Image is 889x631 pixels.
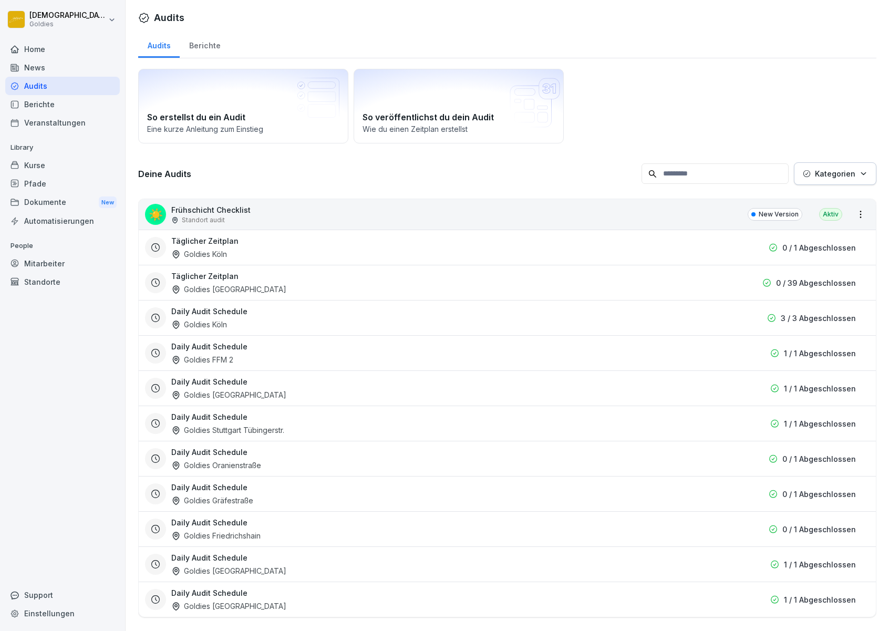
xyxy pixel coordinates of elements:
p: Library [5,139,120,156]
a: Audits [5,77,120,95]
a: Berichte [180,31,230,58]
a: DokumenteNew [5,193,120,212]
h3: Täglicher Zeitplan [171,235,239,246]
h3: Daily Audit Schedule [171,376,247,387]
div: Goldies Köln [171,249,227,260]
p: 1 / 1 Abgeschlossen [784,418,856,429]
div: Goldies Friedrichshain [171,530,261,541]
p: Standort audit [182,215,225,225]
a: News [5,58,120,77]
p: Goldies [29,20,106,28]
h2: So erstellst du ein Audit [147,111,339,123]
a: So veröffentlichst du dein AuditWie du einen Zeitplan erstellst [354,69,564,143]
a: Kurse [5,156,120,174]
h3: Daily Audit Schedule [171,411,247,422]
p: 0 / 1 Abgeschlossen [782,524,856,535]
div: Goldies Köln [171,319,227,330]
p: 3 / 3 Abgeschlossen [781,313,856,324]
button: Kategorien [794,162,876,185]
h3: Daily Audit Schedule [171,552,247,563]
p: People [5,237,120,254]
p: 1 / 1 Abgeschlossen [784,559,856,570]
h2: So veröffentlichst du dein Audit [363,111,555,123]
p: 1 / 1 Abgeschlossen [784,348,856,359]
h3: Daily Audit Schedule [171,447,247,458]
div: Goldies [GEOGRAPHIC_DATA] [171,389,286,400]
p: 1 / 1 Abgeschlossen [784,594,856,605]
div: Goldies Stuttgart Tübingerstr. [171,425,284,436]
h3: Daily Audit Schedule [171,482,247,493]
p: New Version [759,210,799,219]
a: Automatisierungen [5,212,120,230]
h3: Daily Audit Schedule [171,587,247,598]
p: Frühschicht Checklist [171,204,251,215]
h3: Deine Audits [138,168,636,180]
p: 0 / 1 Abgeschlossen [782,242,856,253]
p: 0 / 39 Abgeschlossen [776,277,856,288]
a: Berichte [5,95,120,113]
p: Kategorien [815,168,855,179]
a: Mitarbeiter [5,254,120,273]
p: Eine kurze Anleitung zum Einstieg [147,123,339,135]
p: 0 / 1 Abgeschlossen [782,453,856,464]
p: 1 / 1 Abgeschlossen [784,383,856,394]
div: Goldies Gräfestraße [171,495,253,506]
div: Goldies [GEOGRAPHIC_DATA] [171,284,286,295]
div: New [99,196,117,209]
p: Wie du einen Zeitplan erstellst [363,123,555,135]
h3: Täglicher Zeitplan [171,271,239,282]
a: Einstellungen [5,604,120,623]
a: Veranstaltungen [5,113,120,132]
p: [DEMOGRAPHIC_DATA] Tahir [29,11,106,20]
a: Audits [138,31,180,58]
h3: Daily Audit Schedule [171,517,247,528]
a: Pfade [5,174,120,193]
div: Dokumente [5,193,120,212]
a: So erstellst du ein AuditEine kurze Anleitung zum Einstieg [138,69,348,143]
h3: Daily Audit Schedule [171,341,247,352]
p: 0 / 1 Abgeschlossen [782,489,856,500]
div: Goldies FFM 2 [171,354,233,365]
div: Goldies Oranienstraße [171,460,261,471]
div: Aktiv [819,208,842,221]
div: Goldies [GEOGRAPHIC_DATA] [171,565,286,576]
a: Home [5,40,120,58]
h1: Audits [154,11,184,25]
h3: Daily Audit Schedule [171,306,247,317]
div: ☀️ [145,204,166,225]
div: Goldies [GEOGRAPHIC_DATA] [171,601,286,612]
div: Support [5,586,120,604]
a: Standorte [5,273,120,291]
